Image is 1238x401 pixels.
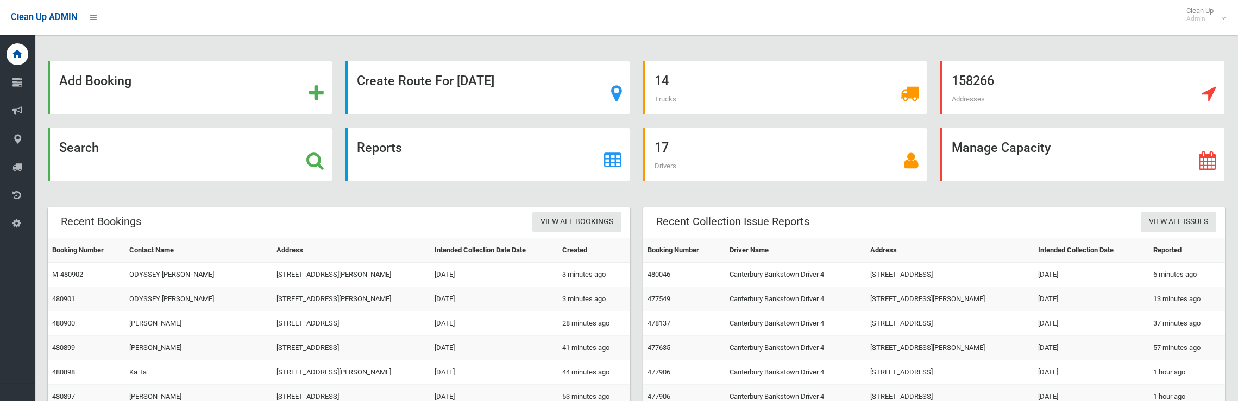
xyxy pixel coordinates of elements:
[558,336,630,360] td: 41 minutes ago
[1034,263,1148,287] td: [DATE]
[59,73,131,88] strong: Add Booking
[125,336,272,360] td: [PERSON_NAME]
[1149,360,1225,385] td: 1 hour ago
[125,238,272,263] th: Contact Name
[725,287,866,311] td: Canterbury Bankstown Driver 4
[11,12,77,22] span: Clean Up ADMIN
[558,287,630,311] td: 3 minutes ago
[52,368,75,376] a: 480898
[558,238,630,263] th: Created
[655,73,669,88] strong: 14
[648,295,670,303] a: 477549
[125,263,272,287] td: ODYSSEY [PERSON_NAME]
[1141,212,1216,232] a: View All Issues
[48,61,332,114] a: Add Booking
[272,238,430,263] th: Address
[48,128,332,181] a: Search
[1149,238,1225,263] th: Reported
[643,61,928,114] a: 14 Trucks
[725,263,866,287] td: Canterbury Bankstown Driver 4
[430,360,558,385] td: [DATE]
[345,61,630,114] a: Create Route For [DATE]
[1149,263,1225,287] td: 6 minutes ago
[272,336,430,360] td: [STREET_ADDRESS]
[357,140,402,155] strong: Reports
[430,311,558,336] td: [DATE]
[1034,311,1148,336] td: [DATE]
[52,270,83,278] a: M-480902
[952,140,1051,155] strong: Manage Capacity
[430,263,558,287] td: [DATE]
[643,211,822,232] header: Recent Collection Issue Reports
[430,238,558,263] th: Intended Collection Date Date
[1149,336,1225,360] td: 57 minutes ago
[1034,238,1148,263] th: Intended Collection Date
[52,295,75,303] a: 480901
[940,61,1225,114] a: 158266 Addresses
[52,392,75,400] a: 480897
[272,360,430,385] td: [STREET_ADDRESS][PERSON_NAME]
[725,336,866,360] td: Canterbury Bankstown Driver 4
[643,238,725,263] th: Booking Number
[725,311,866,336] td: Canterbury Bankstown Driver 4
[725,238,866,263] th: Driver Name
[1034,360,1148,385] td: [DATE]
[52,343,75,352] a: 480899
[725,360,866,385] td: Canterbury Bankstown Driver 4
[272,263,430,287] td: [STREET_ADDRESS][PERSON_NAME]
[648,392,670,400] a: 477906
[952,73,994,88] strong: 158266
[1181,7,1224,23] span: Clean Up
[532,212,621,232] a: View All Bookings
[648,319,670,327] a: 478137
[952,95,985,103] span: Addresses
[1149,287,1225,311] td: 13 minutes ago
[1186,15,1214,23] small: Admin
[125,311,272,336] td: [PERSON_NAME]
[866,263,1034,287] td: [STREET_ADDRESS]
[655,162,676,170] span: Drivers
[655,140,669,155] strong: 17
[866,287,1034,311] td: [STREET_ADDRESS][PERSON_NAME]
[272,287,430,311] td: [STREET_ADDRESS][PERSON_NAME]
[558,263,630,287] td: 3 minutes ago
[430,336,558,360] td: [DATE]
[866,360,1034,385] td: [STREET_ADDRESS]
[272,311,430,336] td: [STREET_ADDRESS]
[648,343,670,352] a: 477635
[52,319,75,327] a: 480900
[866,336,1034,360] td: [STREET_ADDRESS][PERSON_NAME]
[59,140,99,155] strong: Search
[643,128,928,181] a: 17 Drivers
[655,95,676,103] span: Trucks
[940,128,1225,181] a: Manage Capacity
[125,287,272,311] td: ODYSSEY [PERSON_NAME]
[558,360,630,385] td: 44 minutes ago
[648,368,670,376] a: 477906
[558,311,630,336] td: 28 minutes ago
[48,238,125,263] th: Booking Number
[125,360,272,385] td: Ka Ta
[48,211,154,232] header: Recent Bookings
[1149,311,1225,336] td: 37 minutes ago
[430,287,558,311] td: [DATE]
[866,311,1034,336] td: [STREET_ADDRESS]
[357,73,494,88] strong: Create Route For [DATE]
[866,238,1034,263] th: Address
[1034,336,1148,360] td: [DATE]
[648,270,670,278] a: 480046
[1034,287,1148,311] td: [DATE]
[345,128,630,181] a: Reports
